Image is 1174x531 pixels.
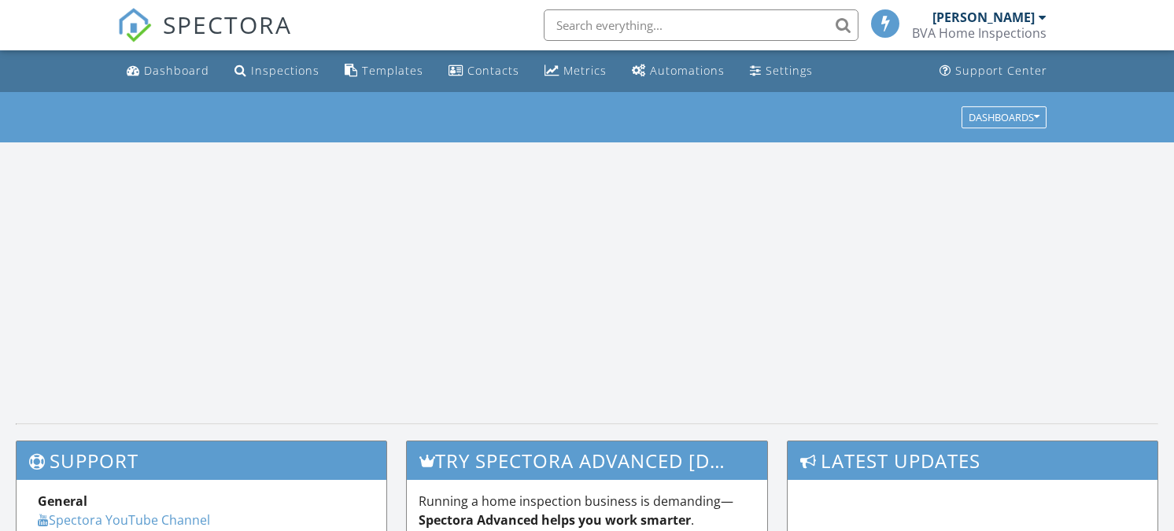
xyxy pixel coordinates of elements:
[144,63,209,78] div: Dashboard
[17,441,386,480] h3: Support
[163,8,292,41] span: SPECTORA
[955,63,1047,78] div: Support Center
[969,112,1039,123] div: Dashboards
[563,63,607,78] div: Metrics
[932,9,1035,25] div: [PERSON_NAME]
[228,57,326,86] a: Inspections
[362,63,423,78] div: Templates
[744,57,819,86] a: Settings
[117,8,152,42] img: The Best Home Inspection Software - Spectora
[766,63,813,78] div: Settings
[544,9,858,41] input: Search everything...
[338,57,430,86] a: Templates
[788,441,1157,480] h3: Latest Updates
[538,57,613,86] a: Metrics
[442,57,526,86] a: Contacts
[650,63,725,78] div: Automations
[120,57,216,86] a: Dashboard
[912,25,1047,41] div: BVA Home Inspections
[251,63,319,78] div: Inspections
[419,511,691,529] strong: Spectora Advanced helps you work smarter
[407,441,767,480] h3: Try spectora advanced [DATE]
[117,21,292,54] a: SPECTORA
[626,57,731,86] a: Automations (Basic)
[38,492,87,510] strong: General
[962,106,1047,128] button: Dashboards
[933,57,1054,86] a: Support Center
[467,63,519,78] div: Contacts
[38,511,210,529] a: Spectora YouTube Channel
